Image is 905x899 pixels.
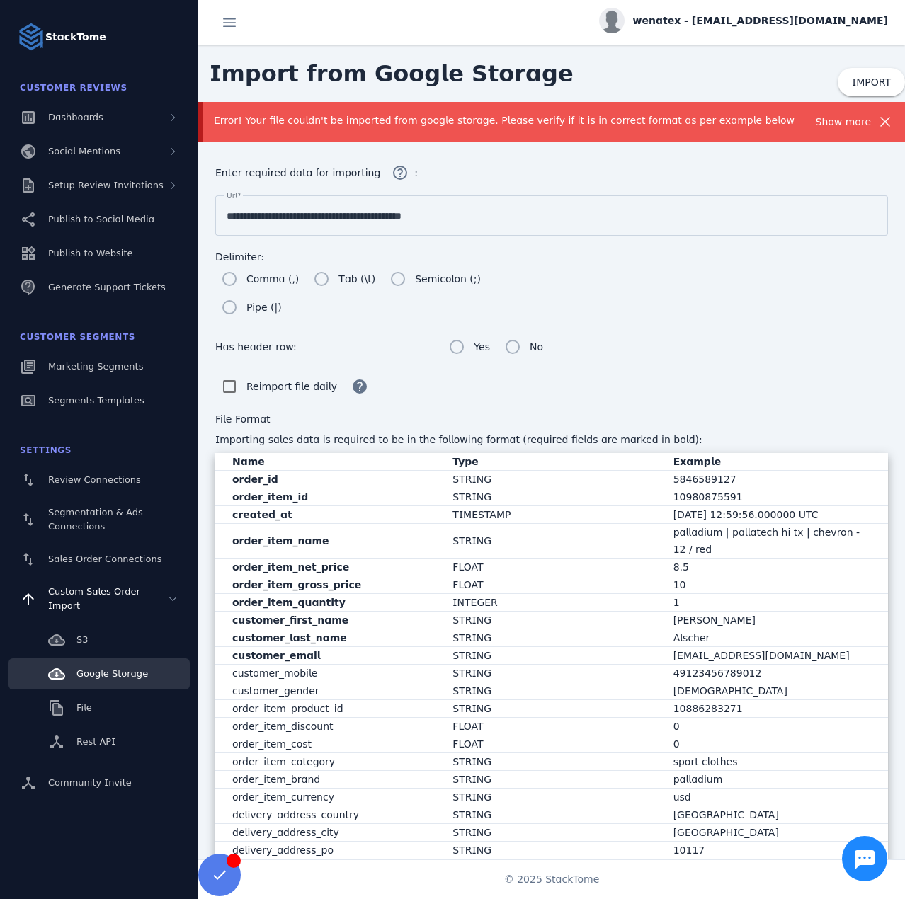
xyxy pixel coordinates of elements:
[441,471,661,488] mat-cell: STRING
[48,507,143,532] span: Segmentation & Ads Connections
[227,191,237,200] mat-label: Url
[8,272,190,303] a: Generate Support Tickets
[662,824,888,842] mat-cell: [GEOGRAPHIC_DATA]
[232,579,361,590] strong: order_item_gross_price
[232,665,317,682] span: customer_mobile
[76,702,92,713] span: File
[441,488,661,506] mat-cell: STRING
[662,700,888,718] mat-cell: 10886283271
[232,632,347,643] strong: customer_last_name
[662,735,888,753] mat-cell: 0
[232,509,292,520] strong: created_at
[441,824,661,842] mat-cell: STRING
[48,395,144,406] span: Segments Templates
[232,491,308,503] strong: order_item_id
[8,464,190,496] a: Review Connections
[441,682,661,700] mat-cell: STRING
[232,753,335,770] span: order_item_category
[662,771,888,789] mat-cell: palladium
[351,378,368,395] mat-icon: help
[662,594,888,612] mat-cell: 1
[48,214,154,224] span: Publish to Social Media
[838,68,905,96] button: IMPORT
[232,824,339,841] span: delivery_address_city
[232,842,334,859] span: delivery_address_po
[8,658,190,689] a: Google Storage
[232,561,349,573] strong: order_item_net_price
[441,735,661,753] mat-cell: FLOAT
[215,340,297,355] mat-label: Has header row:
[48,248,132,258] span: Publish to Website
[8,351,190,382] a: Marketing Segments
[20,83,127,93] span: Customer Reviews
[441,771,661,789] mat-cell: STRING
[232,682,319,699] span: customer_gender
[441,453,661,471] mat-header-cell: Type
[441,789,661,806] mat-cell: STRING
[215,250,264,265] mat-label: Delimiter:
[662,647,888,665] mat-cell: [EMAIL_ADDRESS][DOMAIN_NAME]
[662,718,888,735] mat-cell: 0
[8,692,190,723] a: File
[232,474,278,485] strong: order_id
[8,624,190,655] a: S3
[8,385,190,416] a: Segments Templates
[441,718,661,735] mat-cell: FLOAT
[232,789,334,806] span: order_item_currency
[232,771,320,788] span: order_item_brand
[662,488,888,506] mat-cell: 10980875591
[45,30,106,45] strong: StackTome
[232,650,321,661] strong: customer_email
[76,736,115,747] span: Rest API
[17,23,45,51] img: Logo image
[215,433,888,447] p: Importing sales data is required to be in the following format (required fields are marked in bold):
[662,806,888,824] mat-cell: [GEOGRAPHIC_DATA]
[662,612,888,629] mat-cell: [PERSON_NAME]
[48,554,161,564] span: Sales Order Connections
[662,506,888,524] mat-cell: [DATE] 12:59:56.000000 UTC
[441,700,661,718] mat-cell: STRING
[852,76,891,88] span: IMPORT
[214,113,816,128] div: Error! Your file couldn't be imported from google storage. Please verify if it is in correct form...
[76,634,89,645] span: S3
[441,559,661,576] mat-cell: FLOAT
[8,726,190,757] a: Rest API
[48,282,166,292] span: Generate Support Tickets
[8,544,190,575] a: Sales Order Connections
[441,612,661,629] mat-cell: STRING
[662,453,888,471] mat-header-cell: Example
[8,498,190,541] a: Segmentation & Ads Connections
[441,594,661,612] mat-cell: INTEGER
[215,413,271,425] span: File Format
[662,524,888,559] mat-cell: palladium | pallatech hi tx | chevron - 12 / red
[441,753,661,771] mat-cell: STRING
[8,767,190,798] a: Community Invite
[48,777,132,788] span: Community Invite
[232,735,312,752] span: order_item_cost
[232,614,348,626] strong: customer_first_name
[215,453,441,471] mat-header-cell: Name
[527,338,543,355] label: No
[76,668,148,679] span: Google Storage
[232,718,334,735] span: order_item_discount
[232,700,343,717] span: order_item_product_id
[816,113,872,130] div: Show more
[441,576,661,594] mat-cell: FLOAT
[20,332,135,342] span: Customer Segments
[48,146,120,156] span: Social Mentions
[662,629,888,647] mat-cell: Alscher
[232,597,346,608] strong: order_item_quantity
[662,559,888,576] mat-cell: 8.5
[633,13,888,28] span: wenatex - [EMAIL_ADDRESS][DOMAIN_NAME]
[441,665,661,682] mat-cell: STRING
[48,112,103,122] span: Dashboards
[662,576,888,594] mat-cell: 10
[48,180,164,190] span: Setup Review Invitations
[244,299,282,316] label: Pipe (|)
[441,629,661,647] mat-cell: STRING
[662,665,888,682] mat-cell: 49123456789012
[441,842,661,859] mat-cell: STRING
[662,753,888,771] mat-cell: sport clothes
[599,8,625,33] img: profile.jpg
[412,270,481,287] label: Semicolon (;)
